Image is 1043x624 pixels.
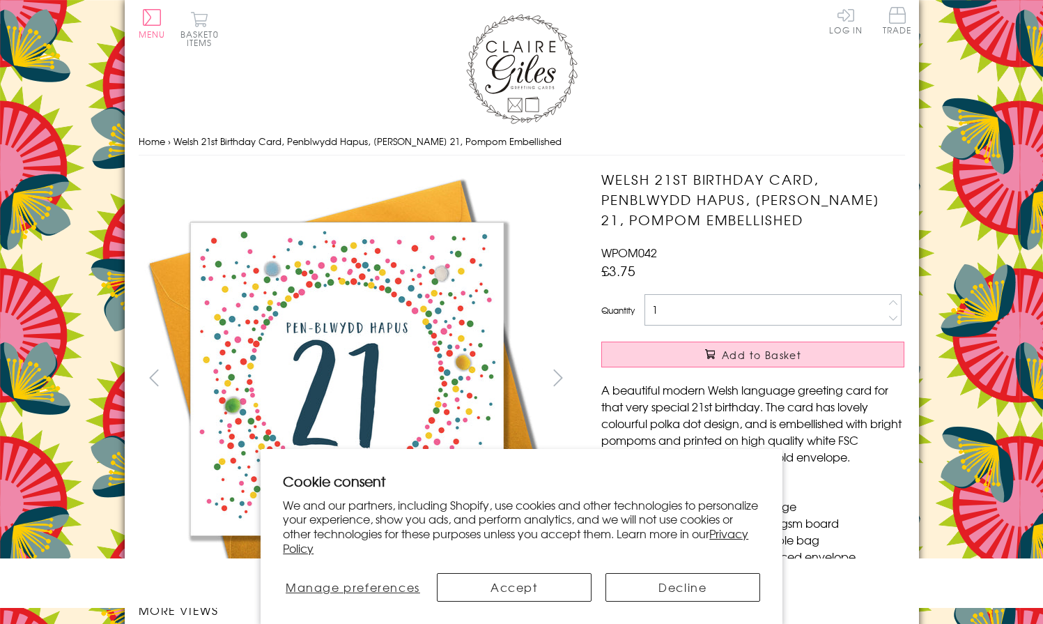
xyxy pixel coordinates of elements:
[437,573,592,602] button: Accept
[605,573,760,602] button: Decline
[139,169,557,588] img: Welsh 21st Birthday Card, Penblwydd Hapus, Dotty 21, Pompom Embellished
[139,28,166,40] span: Menu
[601,169,904,229] h1: Welsh 21st Birthday Card, Penblwydd Hapus, [PERSON_NAME] 21, Pompom Embellished
[466,14,578,124] img: Claire Giles Greetings Cards
[283,471,760,491] h2: Cookie consent
[283,525,748,556] a: Privacy Policy
[139,602,574,618] h3: More views
[601,244,657,261] span: WPOM042
[601,304,635,317] label: Quantity
[883,7,912,34] span: Trade
[601,381,904,465] p: A beautiful modern Welsh language greeting card for that very special 21st birthday. The card has...
[139,128,905,156] nav: breadcrumbs
[883,7,912,37] a: Trade
[283,573,422,602] button: Manage preferences
[173,135,562,148] span: Welsh 21st Birthday Card, Penblwydd Hapus, [PERSON_NAME] 21, Pompom Embellished
[542,362,573,393] button: next
[829,7,863,34] a: Log In
[180,11,219,47] button: Basket0 items
[722,348,801,362] span: Add to Basket
[601,261,635,280] span: £3.75
[187,28,219,49] span: 0 items
[168,135,171,148] span: ›
[283,498,760,556] p: We and our partners, including Shopify, use cookies and other technologies to personalize your ex...
[139,135,165,148] a: Home
[286,579,420,595] span: Manage preferences
[139,9,166,38] button: Menu
[139,362,170,393] button: prev
[601,342,904,367] button: Add to Basket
